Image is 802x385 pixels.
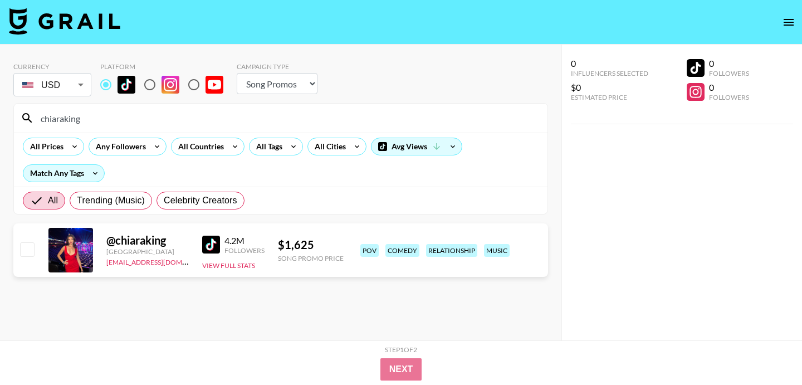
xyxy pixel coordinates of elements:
div: Followers [709,69,749,77]
a: [EMAIL_ADDRESS][DOMAIN_NAME] [106,256,218,266]
div: 0 [571,58,648,69]
div: Estimated Price [571,93,648,101]
div: relationship [426,244,477,257]
img: TikTok [202,236,220,254]
span: Celebrity Creators [164,194,237,207]
div: 0 [709,82,749,93]
div: Currency [13,62,91,71]
div: $0 [571,82,648,93]
button: View Full Stats [202,261,255,270]
div: pov [360,244,379,257]
div: Campaign Type [237,62,317,71]
div: Song Promo Price [278,254,344,262]
span: All [48,194,58,207]
div: music [484,244,510,257]
div: [GEOGRAPHIC_DATA] [106,247,189,256]
div: Step 1 of 2 [385,345,417,354]
div: All Cities [308,138,348,155]
div: Followers [709,93,749,101]
div: USD [16,75,89,95]
div: Followers [224,246,265,255]
button: open drawer [777,11,800,33]
input: Search by User Name [34,109,541,127]
div: Influencers Selected [571,69,648,77]
img: YouTube [206,76,223,94]
div: All Prices [23,138,66,155]
div: All Tags [250,138,285,155]
div: $ 1,625 [278,238,344,252]
div: Avg Views [371,138,462,155]
img: Instagram [162,76,179,94]
div: @ chiaraking [106,233,189,247]
button: Next [380,358,422,381]
span: Trending (Music) [77,194,145,207]
div: Match Any Tags [23,165,104,182]
div: Platform [100,62,232,71]
img: TikTok [118,76,135,94]
div: Any Followers [89,138,148,155]
div: comedy [385,244,419,257]
div: 0 [709,58,749,69]
div: All Countries [172,138,226,155]
div: 4.2M [224,235,265,246]
img: Grail Talent [9,8,120,35]
iframe: Drift Widget Chat Controller [746,329,789,372]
